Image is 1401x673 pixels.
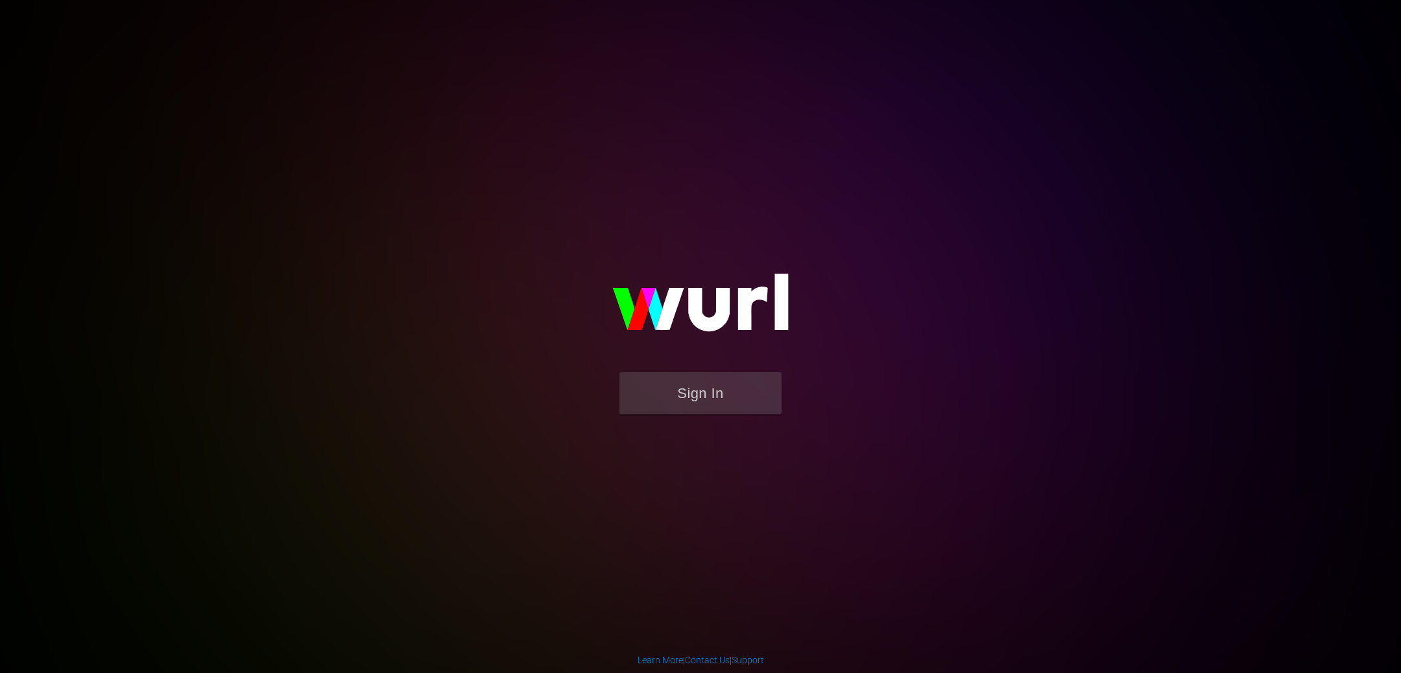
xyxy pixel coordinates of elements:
[685,655,730,665] a: Contact Us
[571,246,830,372] img: wurl-logo-on-black-223613ac3d8ba8fe6dc639794a292ebdb59501304c7dfd60c99c58986ef67473.svg
[732,655,764,665] a: Support
[638,654,764,667] div: | |
[619,372,782,414] button: Sign In
[638,655,683,665] a: Learn More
